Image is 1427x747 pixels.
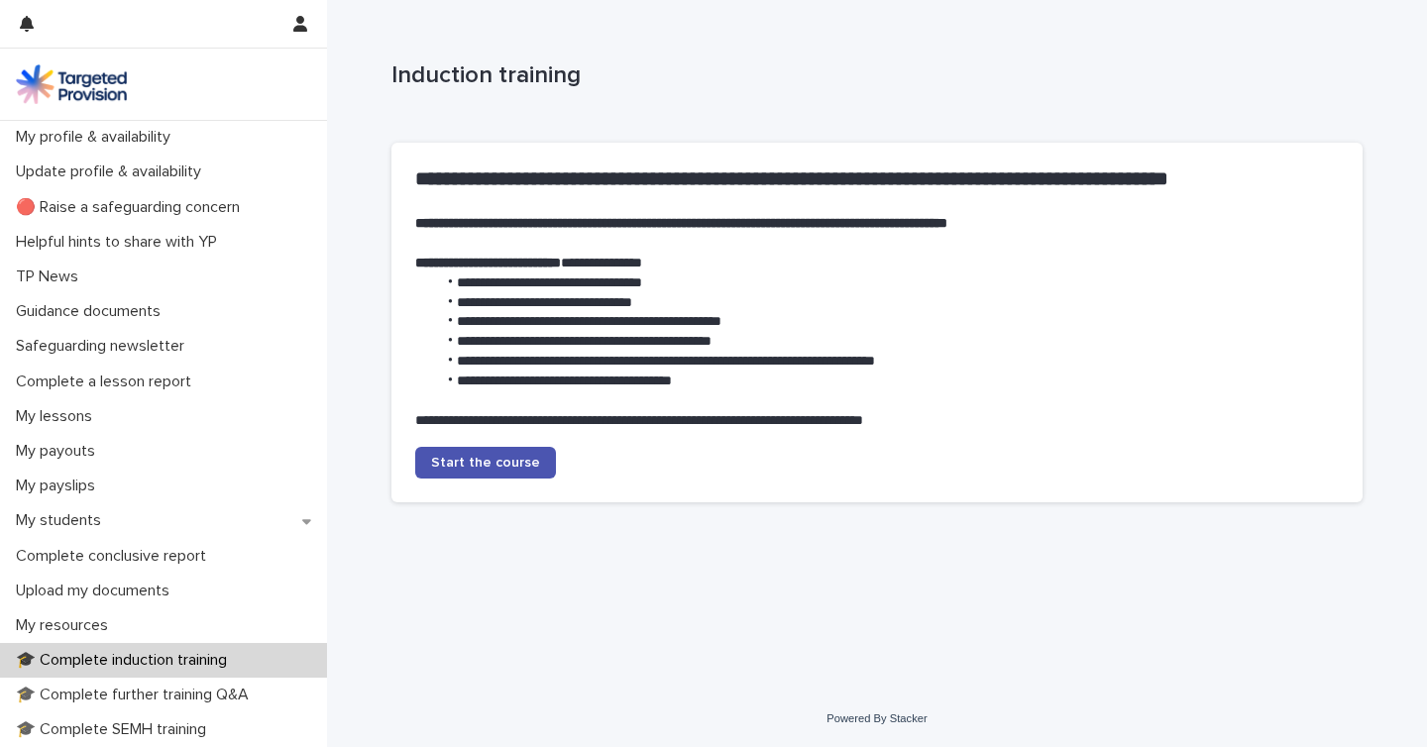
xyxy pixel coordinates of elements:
p: Complete a lesson report [8,373,207,391]
p: 🎓 Complete induction training [8,651,243,670]
p: 🎓 Complete further training Q&A [8,686,265,704]
a: Start the course [415,447,556,479]
p: Upload my documents [8,582,185,600]
p: Guidance documents [8,302,176,321]
p: Induction training [391,61,1355,90]
p: 🎓 Complete SEMH training [8,720,222,739]
p: My profile & availability [8,128,186,147]
p: TP News [8,267,94,286]
p: My lessons [8,407,108,426]
img: M5nRWzHhSzIhMunXDL62 [16,64,127,104]
p: Update profile & availability [8,162,217,181]
p: 🔴 Raise a safeguarding concern [8,198,256,217]
p: My students [8,511,117,530]
p: My resources [8,616,124,635]
p: Complete conclusive report [8,547,222,566]
p: My payouts [8,442,111,461]
p: Safeguarding newsletter [8,337,200,356]
p: Helpful hints to share with YP [8,233,233,252]
p: My payslips [8,477,111,495]
span: Start the course [431,456,540,470]
a: Powered By Stacker [826,712,927,724]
